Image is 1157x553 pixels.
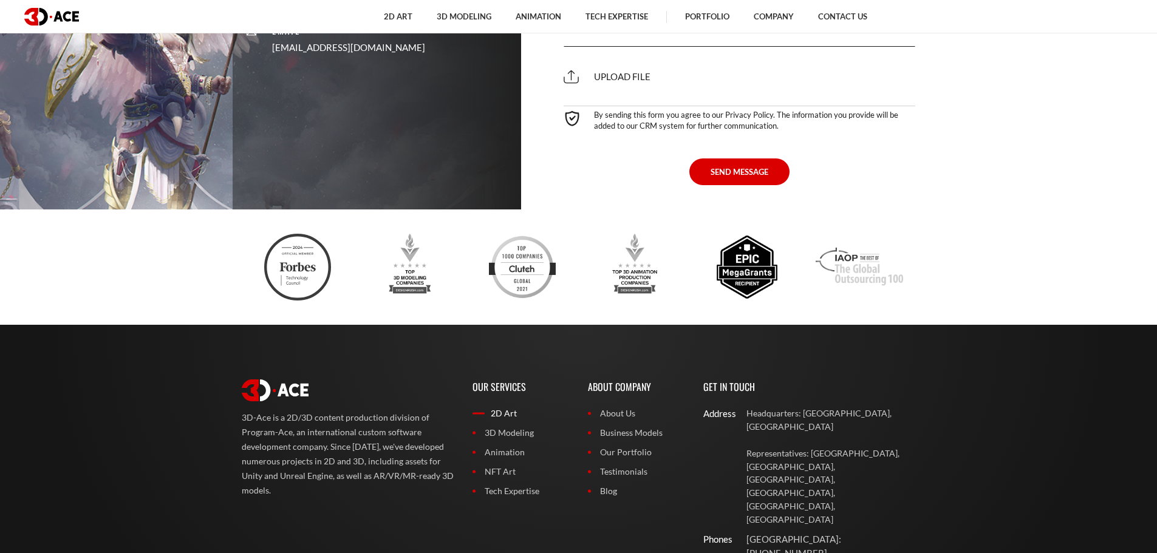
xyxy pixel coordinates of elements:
img: Top 3d modeling companies designrush award 2023 [377,234,443,300]
a: Headquarters: [GEOGRAPHIC_DATA], [GEOGRAPHIC_DATA] Representatives: [GEOGRAPHIC_DATA], [GEOGRAPHI... [746,407,916,526]
div: By sending this form you agree to our Privacy Policy. The information you provide will be added t... [564,106,916,131]
img: Epic megagrants recipient [714,234,780,300]
div: Phones [703,532,723,546]
p: Email [272,24,425,38]
a: Tech Expertise [473,484,570,498]
p: Our Services [473,367,570,407]
a: 3D Modeling [473,426,570,439]
a: Testimonials [588,465,685,478]
img: Clutch top developers [489,234,556,300]
p: Headquarters: [GEOGRAPHIC_DATA], [GEOGRAPHIC_DATA] [746,407,916,433]
img: Top 3d animation production companies designrush 2023 [601,234,668,300]
span: Upload file [564,71,650,82]
p: Representatives: [GEOGRAPHIC_DATA], [GEOGRAPHIC_DATA], [GEOGRAPHIC_DATA], [GEOGRAPHIC_DATA], [GEO... [746,447,916,526]
a: [EMAIL_ADDRESS][DOMAIN_NAME] [272,41,425,55]
a: Animation [473,446,570,459]
img: Ftc badge 3d ace 2024 [264,234,331,300]
p: 3D-Ace is a 2D/3D content production division of Program-Ace, an international custom software de... [242,410,454,498]
p: About Company [588,367,685,407]
p: Get In Touch [703,367,916,407]
a: Our Portfolio [588,446,685,459]
div: Address [703,407,723,421]
a: Business Models [588,426,685,439]
a: NFT Art [473,465,570,478]
button: SEND MESSAGE [689,158,790,185]
img: logo dark [24,8,79,25]
img: Iaop award [816,234,903,300]
a: About Us [588,407,685,420]
a: Blog [588,484,685,498]
a: 2D Art [473,407,570,420]
img: logo white [242,379,309,401]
